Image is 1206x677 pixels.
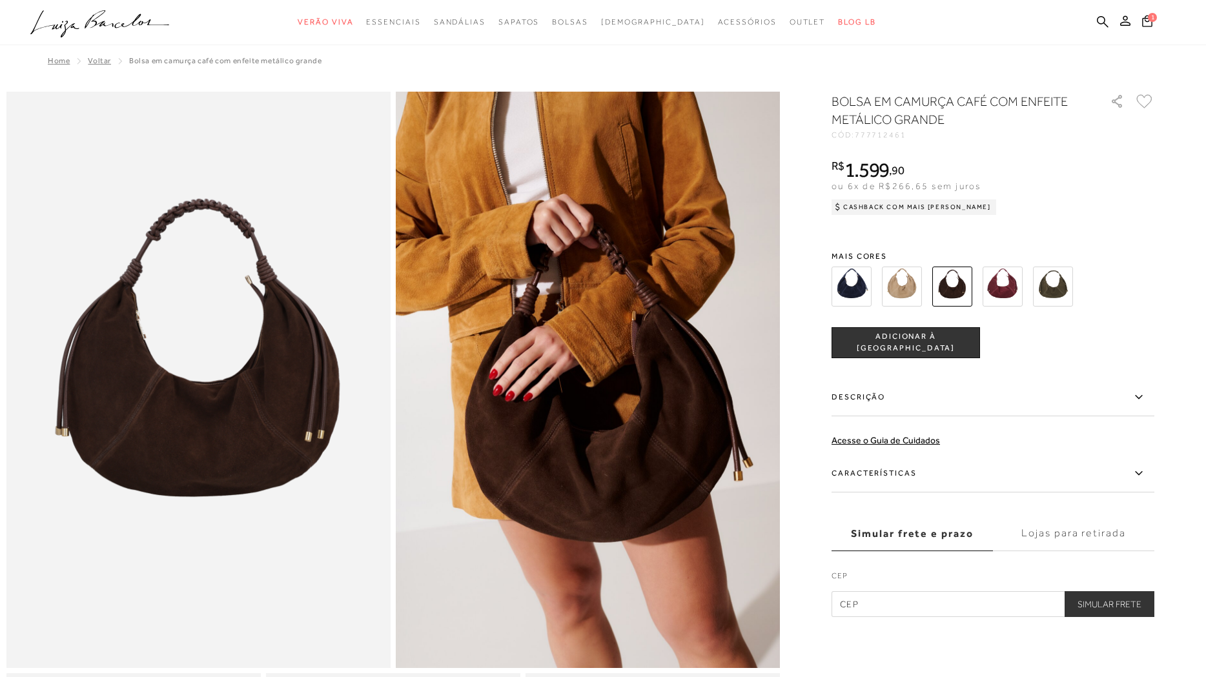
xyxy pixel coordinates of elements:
img: BOLSA EM CAMURÇA MARSALA COM ENFEITE METÁLICO GRANDE [983,267,1023,307]
a: Voltar [88,56,111,65]
input: CEP [832,591,1154,617]
i: R$ [832,160,844,172]
button: 1 [1138,14,1156,32]
a: noSubCategoriesText [601,10,705,34]
h1: BOLSA EM CAMURÇA CAFÉ COM ENFEITE METÁLICO GRANDE [832,92,1074,128]
span: 1 [1148,13,1157,22]
label: Lojas para retirada [993,516,1154,551]
span: [DEMOGRAPHIC_DATA] [601,17,705,26]
span: 777712461 [855,130,906,139]
div: Cashback com Mais [PERSON_NAME] [832,199,996,215]
span: Essenciais [366,17,420,26]
img: BOLSA EM CAMURÇA AZUL NAVAL COM ENFEITE METÁLICO GRANDE [832,267,872,307]
img: BOLSA EM CAMURÇA BEGE FENDI COM ENFEITE METÁLICO GRANDE [882,267,922,307]
span: Bolsas [552,17,588,26]
label: Descrição [832,379,1154,416]
span: BLOG LB [838,17,875,26]
i: , [889,165,904,176]
a: noSubCategoriesText [552,10,588,34]
span: Verão Viva [298,17,353,26]
img: image [396,92,780,668]
span: Outlet [790,17,826,26]
span: 1.599 [844,158,890,181]
span: 90 [892,163,904,177]
a: noSubCategoriesText [790,10,826,34]
a: noSubCategoriesText [366,10,420,34]
a: noSubCategoriesText [718,10,777,34]
label: Características [832,455,1154,492]
span: BOLSA EM CAMURÇA CAFÉ COM ENFEITE METÁLICO GRANDE [129,56,322,65]
span: Sandálias [434,17,485,26]
a: noSubCategoriesText [498,10,539,34]
label: CEP [832,570,1154,588]
img: BOLSA EM CAMURÇA CAFÉ COM ENFEITE METÁLICO GRANDE [932,267,972,307]
img: image [6,92,391,668]
span: ADICIONAR À [GEOGRAPHIC_DATA] [832,331,979,354]
div: CÓD: [832,131,1090,139]
img: BOLSA EM CAMURÇA VERDE TOMILHO COM ENFEITE METÁLICO GRANDE [1033,267,1073,307]
a: BLOG LB [838,10,875,34]
span: Acessórios [718,17,777,26]
button: Simular Frete [1065,591,1154,617]
span: ou 6x de R$266,65 sem juros [832,181,981,191]
span: Sapatos [498,17,539,26]
span: Mais cores [832,252,1154,260]
button: ADICIONAR À [GEOGRAPHIC_DATA] [832,327,980,358]
a: noSubCategoriesText [298,10,353,34]
label: Simular frete e prazo [832,516,993,551]
a: noSubCategoriesText [434,10,485,34]
a: Acesse o Guia de Cuidados [832,435,940,445]
a: Home [48,56,70,65]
